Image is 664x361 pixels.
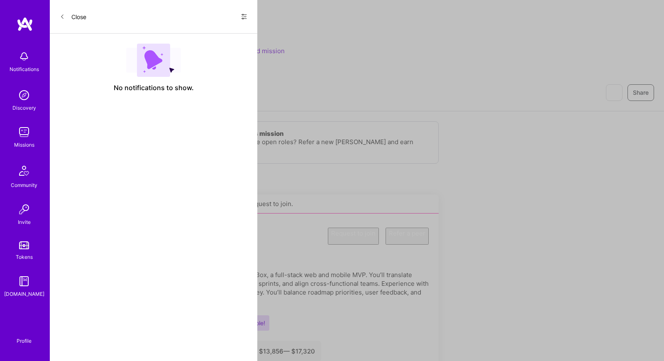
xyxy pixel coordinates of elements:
[60,10,86,23] button: Close
[16,253,33,261] div: Tokens
[17,336,32,344] div: Profile
[16,124,32,140] img: teamwork
[16,48,32,65] img: bell
[12,103,36,112] div: Discovery
[114,83,194,92] span: No notifications to show.
[16,87,32,103] img: discovery
[16,273,32,290] img: guide book
[4,290,44,298] div: [DOMAIN_NAME]
[18,218,31,226] div: Invite
[10,65,39,74] div: Notifications
[11,181,37,189] div: Community
[14,140,34,149] div: Missions
[14,161,34,181] img: Community
[17,17,33,32] img: logo
[126,44,181,77] img: empty
[16,201,32,218] img: Invite
[14,328,34,344] a: Profile
[19,241,29,249] img: tokens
